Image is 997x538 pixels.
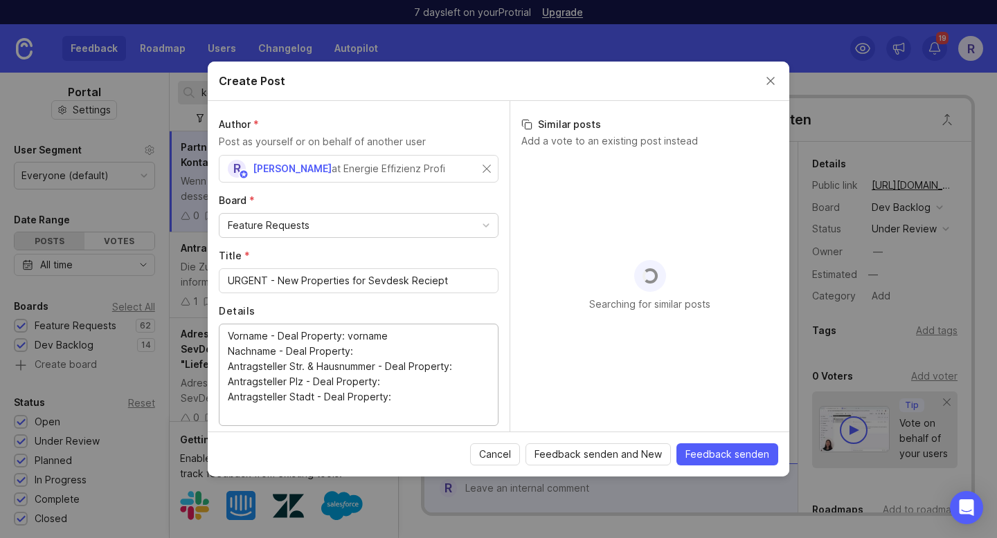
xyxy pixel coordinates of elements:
[332,161,445,176] div: at Energie Effizienz Profi
[239,169,249,180] img: member badge
[228,160,246,178] div: R
[219,194,255,206] span: Board (required)
[479,447,511,461] span: Cancel
[228,328,489,420] textarea: Vorname - Deal Property: Nachname - Deal Property: Antragsteller Str. & Hausnummer - Deal Propert...
[589,297,710,311] p: Searching for similar posts
[253,163,332,174] span: [PERSON_NAME]
[763,73,778,89] button: Close create post modal
[521,134,778,148] p: Add a vote to an existing post instead
[521,118,778,131] h3: Similar posts
[219,118,259,130] span: Author (required)
[219,304,498,318] label: Details
[219,73,285,89] h2: Create Post
[676,443,778,465] button: Feedback senden
[526,443,671,465] button: Feedback senden and New
[470,443,520,465] button: Cancel
[219,250,250,261] span: Title (required)
[535,447,662,461] span: Feedback senden and New
[228,218,309,233] div: Feature Requests
[219,134,498,149] p: Post as yourself or on behalf of another user
[950,491,983,524] div: Open Intercom Messenger
[228,273,489,288] input: Kurzer, aussagekräftiger Titel
[685,447,769,461] span: Feedback senden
